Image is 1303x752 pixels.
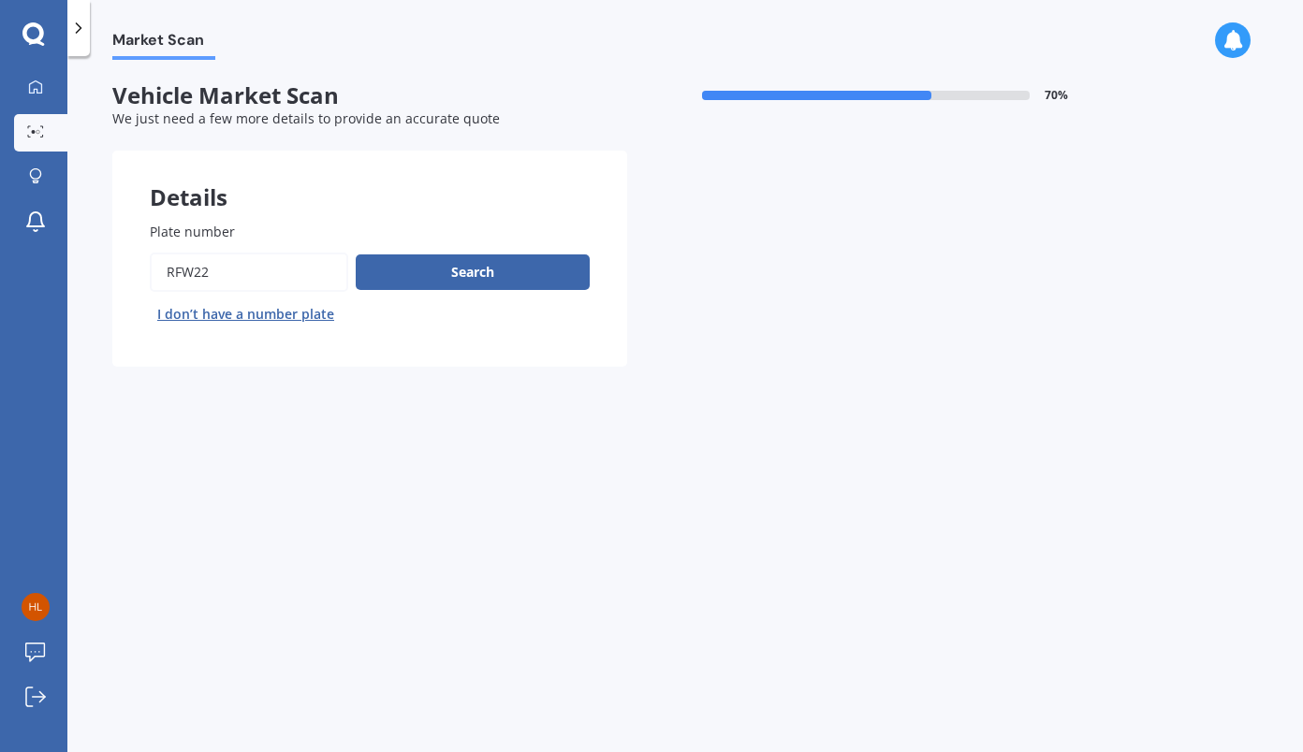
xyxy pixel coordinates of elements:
[112,109,500,127] span: We just need a few more details to provide an accurate quote
[150,223,235,240] span: Plate number
[22,593,50,621] img: 06e143ca99b63d00feaca14e4bd4df44
[356,254,590,290] button: Search
[150,253,348,292] input: Enter plate number
[112,31,215,56] span: Market Scan
[150,299,342,329] button: I don’t have a number plate
[112,82,627,109] span: Vehicle Market Scan
[112,151,627,207] div: Details
[1045,89,1068,102] span: 70 %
